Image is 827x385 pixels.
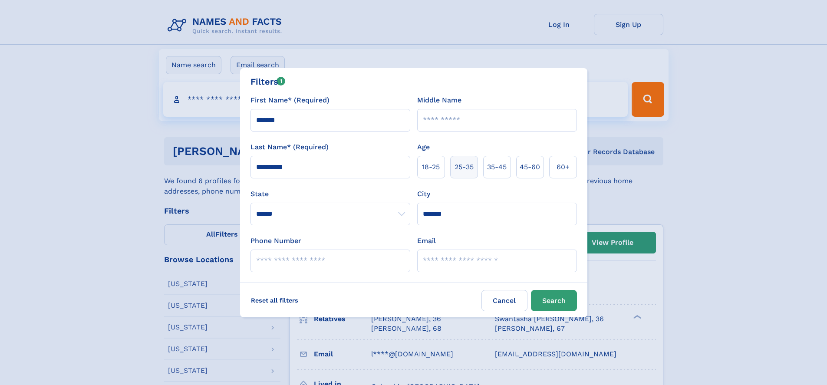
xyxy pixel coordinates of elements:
[487,162,507,172] span: 35‑45
[557,162,570,172] span: 60+
[250,95,329,105] label: First Name* (Required)
[417,95,461,105] label: Middle Name
[250,142,329,152] label: Last Name* (Required)
[520,162,540,172] span: 45‑60
[417,142,430,152] label: Age
[250,189,410,199] label: State
[250,75,286,88] div: Filters
[245,290,304,311] label: Reset all filters
[417,189,430,199] label: City
[422,162,440,172] span: 18‑25
[417,236,436,246] label: Email
[250,236,301,246] label: Phone Number
[531,290,577,311] button: Search
[481,290,527,311] label: Cancel
[455,162,474,172] span: 25‑35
